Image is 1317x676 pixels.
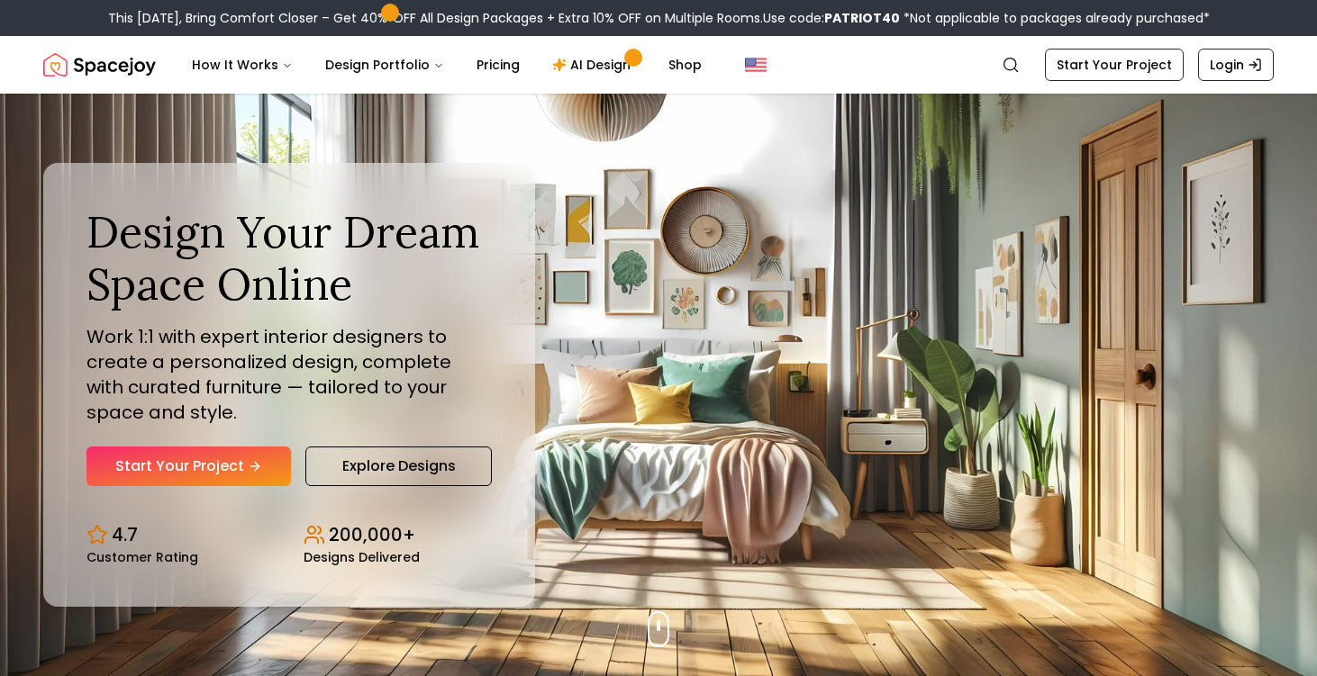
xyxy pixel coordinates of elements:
small: Designs Delivered [304,551,420,563]
a: AI Design [538,47,650,83]
b: PATRIOT40 [824,9,900,27]
button: Design Portfolio [311,47,459,83]
p: Work 1:1 with expert interior designers to create a personalized design, complete with curated fu... [86,324,492,425]
small: Customer Rating [86,551,198,563]
img: Spacejoy Logo [43,47,156,83]
div: Design stats [86,508,492,563]
p: 4.7 [112,522,138,547]
a: Shop [654,47,716,83]
a: Pricing [462,47,534,83]
a: Start Your Project [86,446,291,486]
nav: Main [177,47,716,83]
span: Use code: [763,9,900,27]
a: Spacejoy [43,47,156,83]
a: Login [1198,49,1274,81]
a: Start Your Project [1045,49,1184,81]
span: *Not applicable to packages already purchased* [900,9,1210,27]
img: United States [745,54,767,76]
button: How It Works [177,47,307,83]
p: 200,000+ [329,522,415,547]
div: This [DATE], Bring Comfort Closer – Get 40% OFF All Design Packages + Extra 10% OFF on Multiple R... [108,9,1210,27]
a: Explore Designs [305,446,492,486]
h1: Design Your Dream Space Online [86,206,492,310]
nav: Global [43,36,1274,94]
